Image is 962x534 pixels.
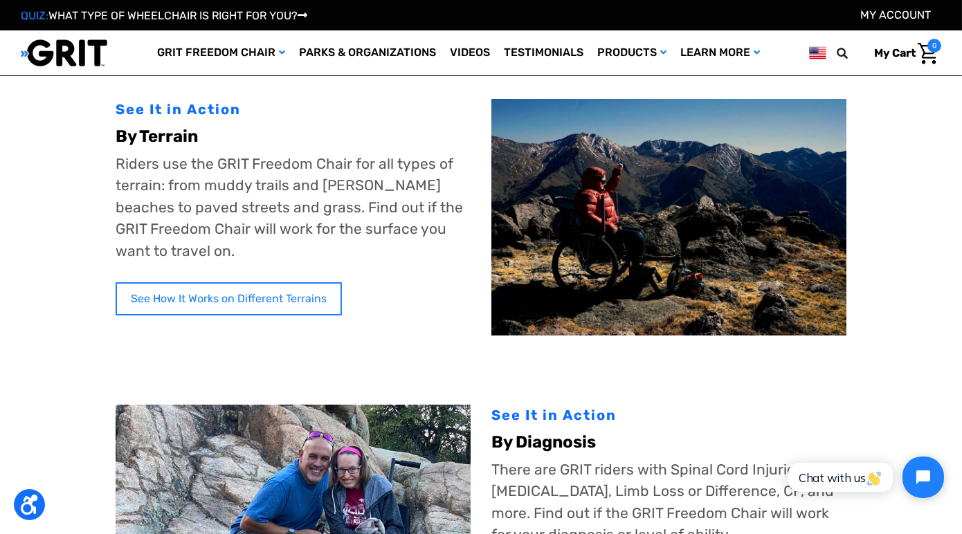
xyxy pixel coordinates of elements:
img: GRIT All-Terrain Wheelchair and Mobility Equipment [21,39,107,67]
p: Riders use the GRIT Freedom Chair for all types of terrain: from muddy trails and [PERSON_NAME] b... [116,153,471,262]
img: us.png [809,44,826,62]
span: My Cart [874,46,916,59]
a: Learn More [673,30,767,75]
input: Search [843,39,864,68]
a: Cart with 0 items [864,39,941,68]
b: By Diagnosis [491,432,596,452]
img: Melissa on rocky terrain using GRIT Freedom Chair hiking [491,99,846,335]
div: See It in Action [491,405,846,425]
a: QUIZ:WHAT TYPE OF WHEELCHAIR IS RIGHT FOR YOU? [21,9,307,22]
b: By Terrain [116,127,198,146]
span: 0 [927,39,941,53]
a: Videos [443,30,497,75]
a: Parks & Organizations [292,30,443,75]
a: Testimonials [497,30,590,75]
a: Products [590,30,673,75]
a: See How It Works on Different Terrains [116,282,342,315]
div: See It in Action [116,99,471,120]
iframe: Tidio Chat [773,445,956,510]
a: Account [860,8,931,21]
a: GRIT Freedom Chair [150,30,292,75]
img: Cart [918,43,938,64]
span: QUIZ: [21,9,48,22]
